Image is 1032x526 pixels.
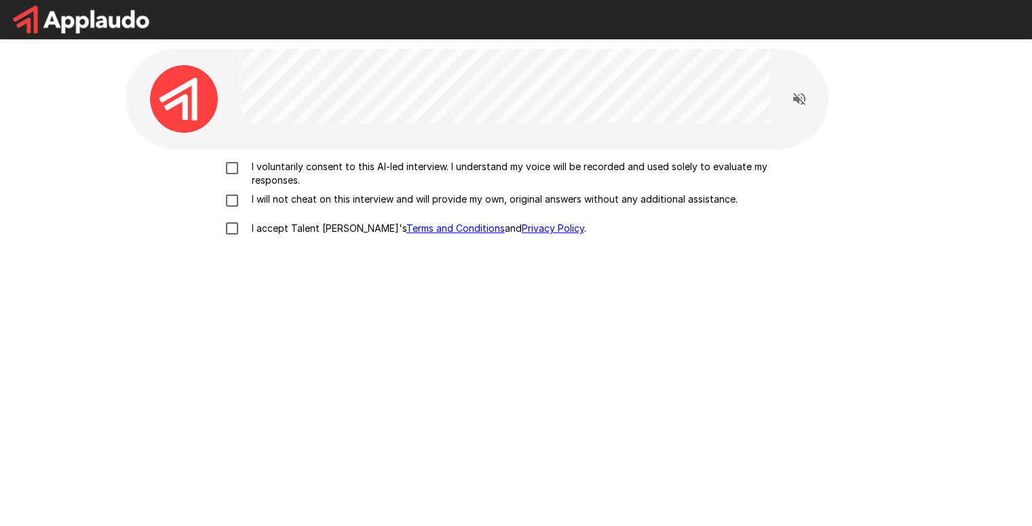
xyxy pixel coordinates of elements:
a: Privacy Policy [522,222,584,234]
p: I accept Talent [PERSON_NAME]'s and . [246,222,586,235]
p: I voluntarily consent to this AI-led interview. I understand my voice will be recorded and used s... [246,160,815,187]
img: applaudo_avatar.png [150,65,218,133]
button: Read questions aloud [786,85,813,113]
a: Terms and Conditions [406,222,505,234]
p: I will not cheat on this interview and will provide my own, original answers without any addition... [246,193,738,206]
